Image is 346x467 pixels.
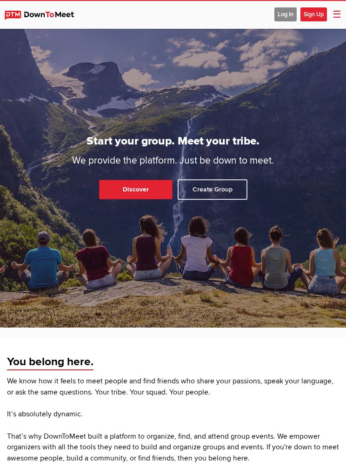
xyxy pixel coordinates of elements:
p: It’s absolutely dynamic. [7,409,339,420]
p: That’s why DownToMeet built a platform to organize, find, and attend group events. We empower org... [7,431,339,464]
a: Sign Up [300,10,327,18]
a: Create Group [178,179,247,200]
span: Sign Up [300,7,327,21]
p: We know how it feels to meet people and find friends who share your passions, speak your language... [7,376,339,398]
span: Log In [274,7,297,21]
a: Log In [274,10,297,18]
img: DownToMeet [5,11,84,20]
h1: Start your group. Meet your tribe. [22,134,324,148]
a: Discover [99,180,173,199]
span: ☰ [333,9,341,20]
p: We provide the platform. Just be down to meet. [7,153,339,168]
span: You belong here. [7,355,93,370]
